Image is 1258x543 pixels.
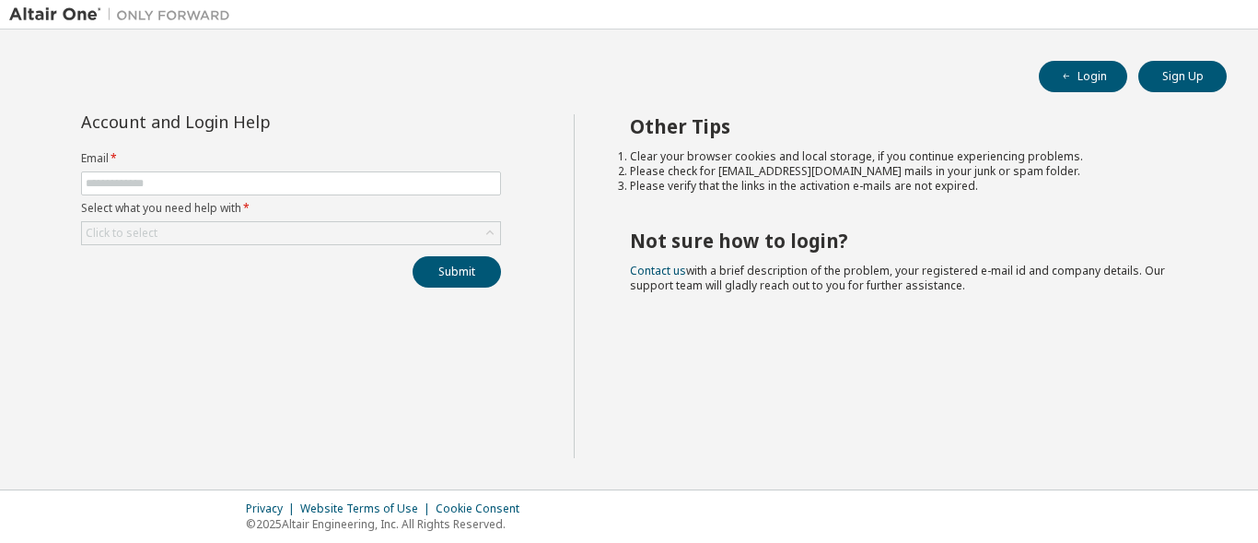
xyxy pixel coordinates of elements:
div: Privacy [246,502,300,516]
h2: Other Tips [630,114,1194,138]
p: © 2025 Altair Engineering, Inc. All Rights Reserved. [246,516,530,532]
span: with a brief description of the problem, your registered e-mail id and company details. Our suppo... [630,263,1165,293]
img: Altair One [9,6,239,24]
button: Login [1039,61,1127,92]
h2: Not sure how to login? [630,229,1194,253]
div: Cookie Consent [436,502,530,516]
label: Email [81,151,501,166]
div: Account and Login Help [81,114,417,129]
button: Sign Up [1138,61,1227,92]
li: Please verify that the links in the activation e-mails are not expired. [630,179,1194,194]
label: Select what you need help with [81,201,501,216]
div: Click to select [82,222,500,244]
li: Clear your browser cookies and local storage, if you continue experiencing problems. [630,149,1194,164]
a: Contact us [630,263,686,278]
div: Website Terms of Use [300,502,436,516]
li: Please check for [EMAIL_ADDRESS][DOMAIN_NAME] mails in your junk or spam folder. [630,164,1194,179]
div: Click to select [86,226,157,241]
button: Submit [413,256,501,288]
